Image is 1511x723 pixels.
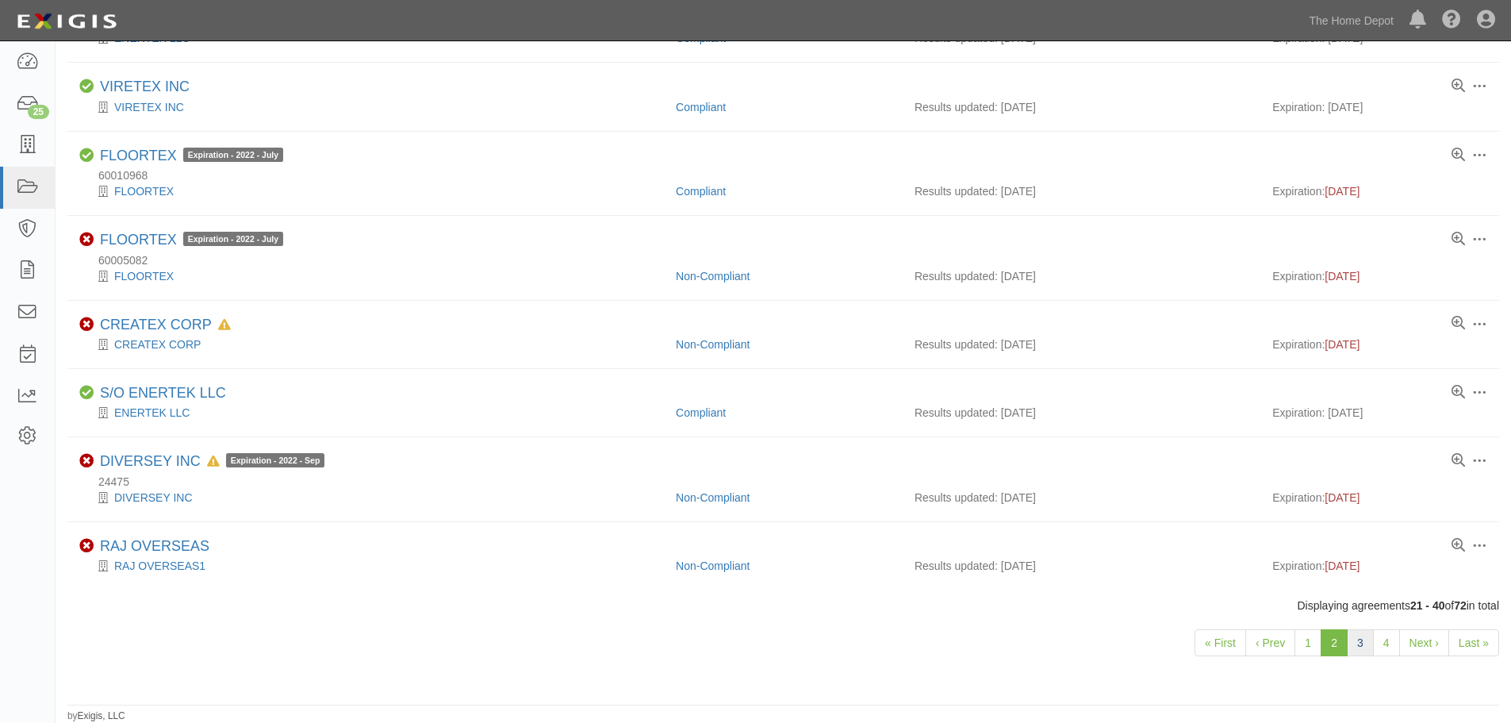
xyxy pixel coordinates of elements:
[1452,233,1465,247] a: View results summary
[100,148,177,163] a: FLOORTEX
[183,232,283,246] span: Expiration - 2022 - July
[915,405,1248,421] div: Results updated: [DATE]
[79,79,94,94] i: Compliant
[676,560,750,572] a: Non-Compliant
[1410,599,1445,612] b: 21 - 40
[1452,148,1465,163] a: View results summary
[1399,629,1449,656] a: Next ›
[915,268,1248,284] div: Results updated: [DATE]
[676,101,726,113] a: Compliant
[1452,539,1465,553] a: View results summary
[1195,629,1246,656] a: « First
[1272,405,1487,421] div: Expiration: [DATE]
[1452,317,1465,331] a: View results summary
[79,454,94,468] i: Non-Compliant
[1272,490,1487,506] div: Expiration:
[1452,386,1465,400] a: View results summary
[1325,560,1360,572] span: [DATE]
[1272,183,1487,199] div: Expiration:
[100,453,324,471] div: DIVERSEY INC
[79,148,94,163] i: Compliant
[1325,270,1360,283] span: [DATE]
[100,538,209,554] a: RAJ OVERSEAS
[1325,185,1360,198] span: [DATE]
[67,710,125,723] small: by
[79,490,664,506] div: DIVERSEY INC
[79,474,1499,490] div: 24475
[1325,491,1360,504] span: [DATE]
[915,337,1248,352] div: Results updated: [DATE]
[676,270,750,283] a: Non-Compliant
[100,385,226,402] div: S/O ENERTEK LLC
[676,338,750,351] a: Non-Compliant
[28,105,49,119] div: 25
[79,558,664,574] div: RAJ OVERSEAS1
[915,490,1248,506] div: Results updated: [DATE]
[915,99,1248,115] div: Results updated: [DATE]
[1373,629,1400,656] a: 4
[79,337,664,352] div: CREATEX CORP
[56,598,1511,613] div: Displaying agreements of in total
[114,338,201,351] a: CREATEX CORP
[114,270,174,283] a: FLOORTEX
[1452,454,1465,468] a: View results summary
[100,232,177,248] a: FLOORTEX
[1454,599,1467,612] b: 72
[100,148,283,165] div: FLOORTEX
[1294,629,1321,656] a: 1
[100,79,190,94] a: VIRETEX INC
[79,99,664,115] div: VIRETEX INC
[100,385,226,401] a: S/O ENERTEK LLC
[1347,629,1374,656] a: 3
[79,405,664,421] div: ENERTEK LLC
[676,406,726,419] a: Compliant
[100,317,231,334] div: CREATEX CORP
[1272,268,1487,284] div: Expiration:
[1452,79,1465,94] a: View results summary
[1448,629,1499,656] a: Last »
[1321,629,1348,656] a: 2
[114,560,205,572] a: RAJ OVERSEAS1
[1325,338,1360,351] span: [DATE]
[1301,5,1402,37] a: The Home Depot
[114,185,174,198] a: FLOORTEX
[676,491,750,504] a: Non-Compliant
[79,233,94,247] i: Non-Compliant
[114,491,193,504] a: DIVERSEY INC
[79,268,664,284] div: FLOORTEX
[100,79,190,96] div: VIRETEX INC
[1245,629,1295,656] a: ‹ Prev
[78,710,125,721] a: Exigis, LLC
[79,386,94,400] i: Compliant
[226,453,325,467] span: Expiration - 2022 - Sep
[79,317,94,332] i: Non-Compliant
[1272,99,1487,115] div: Expiration: [DATE]
[79,252,1499,268] div: 60005082
[183,148,283,162] span: Expiration - 2022 - July
[100,317,212,333] a: CREATEX CORP
[100,538,209,556] div: RAJ OVERSEAS
[207,456,220,467] i: In Default since 09/27/2023
[1272,558,1487,574] div: Expiration:
[915,183,1248,199] div: Results updated: [DATE]
[79,539,94,553] i: Non-Compliant
[100,232,283,249] div: FLOORTEX
[100,453,201,469] a: DIVERSEY INC
[114,101,184,113] a: VIRETEX INC
[1442,11,1461,30] i: Help Center - Complianz
[114,406,190,419] a: ENERTEK LLC
[1272,337,1487,352] div: Expiration:
[79,183,664,199] div: FLOORTEX
[12,7,121,36] img: logo-5460c22ac91f19d4615b14bd174203de0afe785f0fc80cf4dbbc73dc1793850b.png
[218,320,231,331] i: In Default since 08/28/2023
[915,558,1248,574] div: Results updated: [DATE]
[676,185,726,198] a: Compliant
[79,167,1499,183] div: 60010968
